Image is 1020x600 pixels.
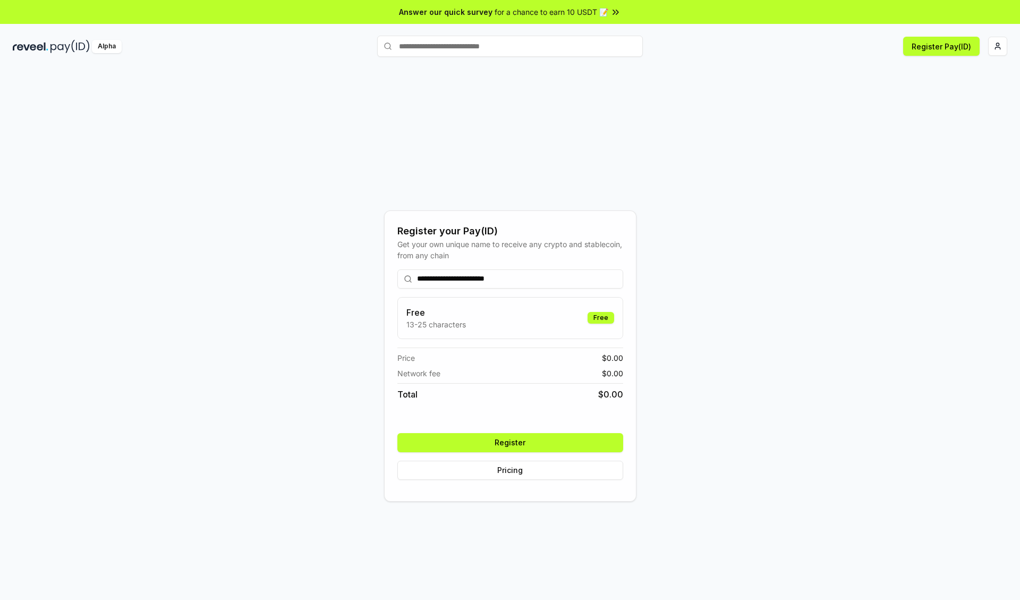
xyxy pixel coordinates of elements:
[399,6,492,18] span: Answer our quick survey
[397,433,623,452] button: Register
[397,461,623,480] button: Pricing
[602,368,623,379] span: $ 0.00
[13,40,48,53] img: reveel_dark
[406,306,466,319] h3: Free
[397,352,415,364] span: Price
[598,388,623,401] span: $ 0.00
[397,224,623,239] div: Register your Pay(ID)
[602,352,623,364] span: $ 0.00
[92,40,122,53] div: Alpha
[903,37,980,56] button: Register Pay(ID)
[50,40,90,53] img: pay_id
[495,6,608,18] span: for a chance to earn 10 USDT 📝
[406,319,466,330] p: 13-25 characters
[397,368,440,379] span: Network fee
[397,388,418,401] span: Total
[588,312,614,324] div: Free
[397,239,623,261] div: Get your own unique name to receive any crypto and stablecoin, from any chain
